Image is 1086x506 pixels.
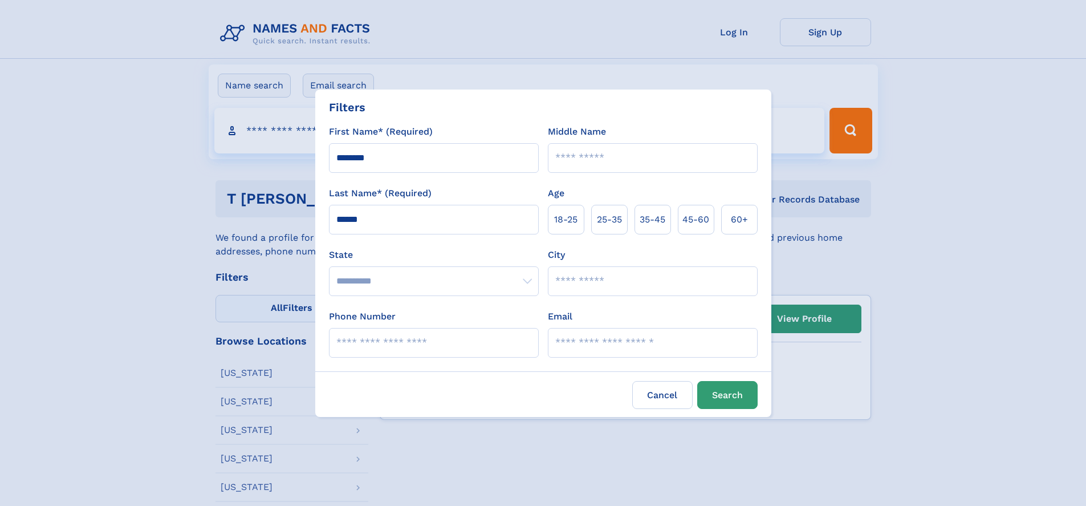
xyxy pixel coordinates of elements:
[697,381,758,409] button: Search
[632,381,693,409] label: Cancel
[548,187,564,200] label: Age
[548,248,565,262] label: City
[640,213,665,226] span: 35‑45
[554,213,577,226] span: 18‑25
[682,213,709,226] span: 45‑60
[548,125,606,139] label: Middle Name
[329,187,432,200] label: Last Name* (Required)
[329,310,396,323] label: Phone Number
[329,125,433,139] label: First Name* (Required)
[731,213,748,226] span: 60+
[329,248,539,262] label: State
[329,99,365,116] div: Filters
[548,310,572,323] label: Email
[597,213,622,226] span: 25‑35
